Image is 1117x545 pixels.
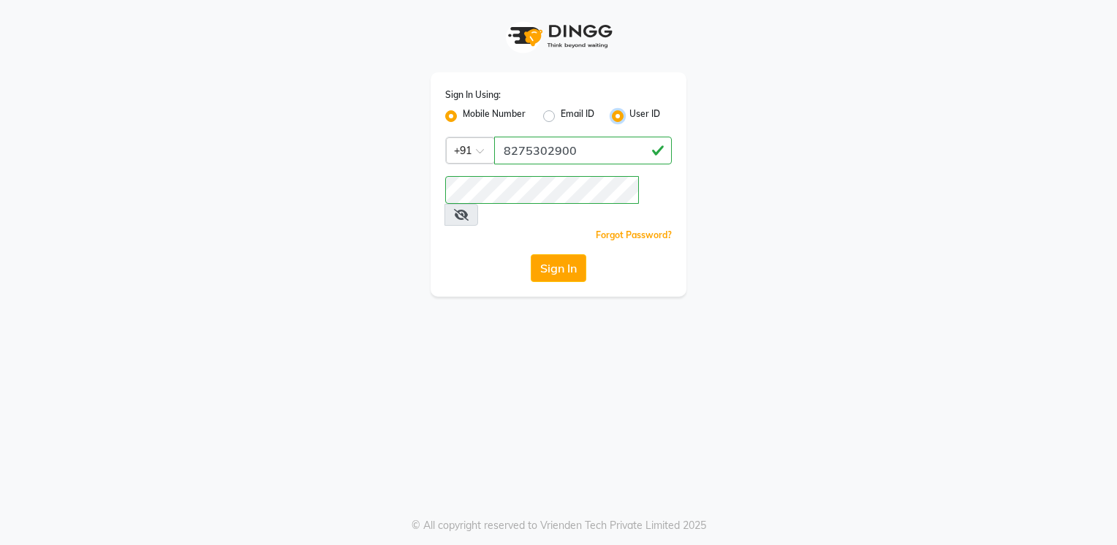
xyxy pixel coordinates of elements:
img: logo1.svg [500,15,617,58]
label: Mobile Number [463,107,526,125]
button: Sign In [531,254,586,282]
input: Username [494,137,672,164]
label: Email ID [561,107,594,125]
input: Username [445,176,639,204]
label: User ID [629,107,660,125]
label: Sign In Using: [445,88,501,102]
a: Forgot Password? [596,229,672,240]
